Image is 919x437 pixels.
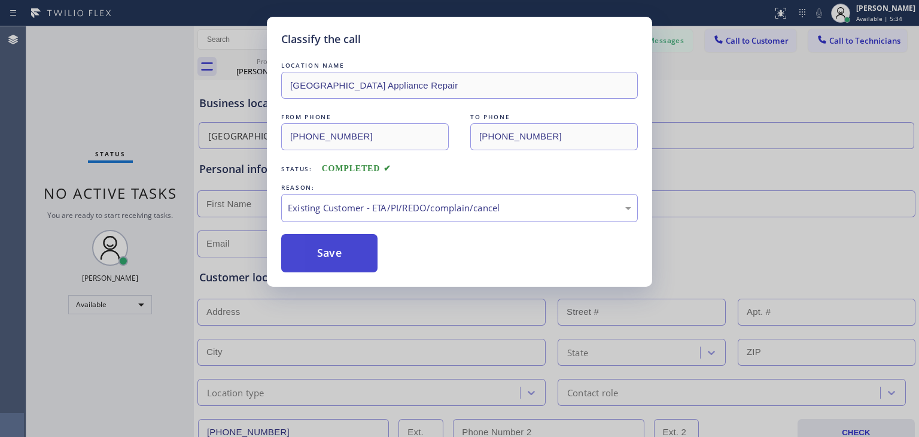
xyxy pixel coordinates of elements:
div: REASON: [281,181,638,194]
div: LOCATION NAME [281,59,638,72]
div: Existing Customer - ETA/PI/REDO/complain/cancel [288,201,631,215]
button: Save [281,234,378,272]
h5: Classify the call [281,31,361,47]
div: TO PHONE [470,111,638,123]
span: COMPLETED [322,164,391,173]
input: From phone [281,123,449,150]
span: Status: [281,165,312,173]
div: FROM PHONE [281,111,449,123]
input: To phone [470,123,638,150]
